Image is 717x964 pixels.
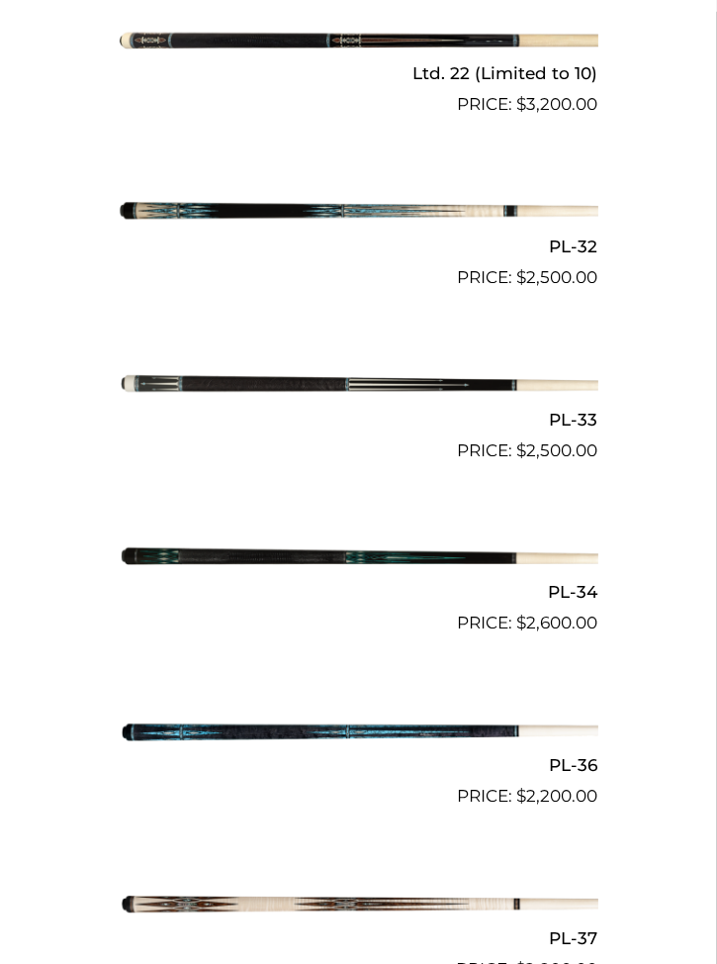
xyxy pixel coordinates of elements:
[120,519,598,599] img: PL-34
[517,440,598,460] bdi: 2,500.00
[120,865,598,945] img: PL-37
[517,786,527,806] span: $
[517,440,527,460] span: $
[517,267,527,287] span: $
[120,692,598,809] a: PL-36 $2,200.00
[120,173,598,290] a: PL-32 $2,500.00
[120,173,598,253] img: PL-32
[120,519,598,635] a: PL-34 $2,600.00
[120,346,598,427] img: PL-33
[120,346,598,463] a: PL-33 $2,500.00
[517,94,598,114] bdi: 3,200.00
[517,786,598,806] bdi: 2,200.00
[120,747,598,784] h2: PL-36
[120,574,598,611] h2: PL-34
[120,692,598,772] img: PL-36
[517,613,527,632] span: $
[517,613,598,632] bdi: 2,600.00
[517,267,598,287] bdi: 2,500.00
[517,94,527,114] span: $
